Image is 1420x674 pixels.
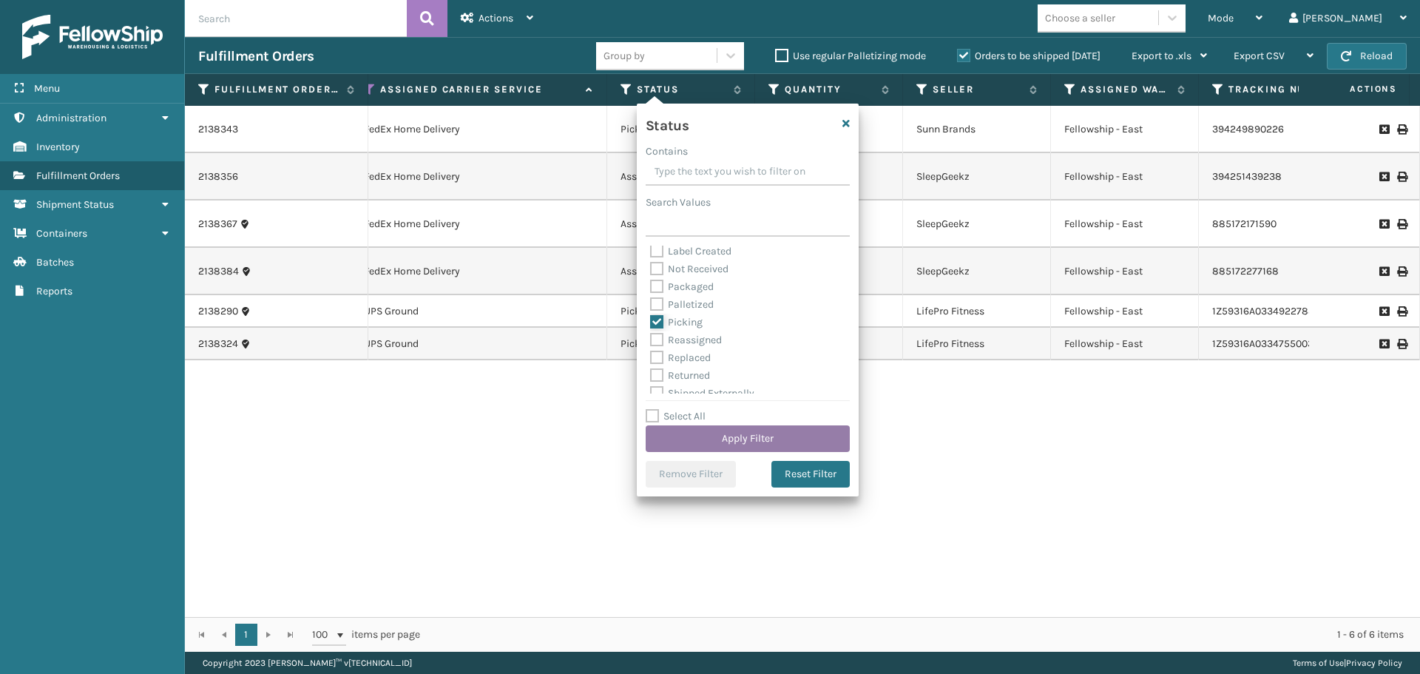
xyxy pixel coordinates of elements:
[1327,43,1407,70] button: Reload
[650,316,703,328] label: Picking
[903,248,1051,295] td: SleepGeekz
[903,295,1051,328] td: LifePro Fitness
[646,195,711,210] label: Search Values
[198,304,238,319] a: 2138290
[1379,266,1388,277] i: Request to Be Cancelled
[1293,658,1344,668] a: Terms of Use
[785,83,874,96] label: Quantity
[646,410,706,422] label: Select All
[646,159,850,186] input: Type the text you wish to filter on
[479,12,513,24] span: Actions
[203,652,412,674] p: Copyright 2023 [PERSON_NAME]™ v [TECHNICAL_ID]
[1212,170,1282,183] a: 394251439238
[650,351,711,364] label: Replaced
[1212,265,1279,277] a: 885172277168
[1397,172,1406,182] i: Print Label
[1379,339,1388,349] i: Request to Be Cancelled
[1379,172,1388,182] i: Request to Be Cancelled
[1051,295,1199,328] td: Fellowship - East
[650,245,731,257] label: Label Created
[933,83,1022,96] label: Seller
[650,298,714,311] label: Palletized
[1208,12,1234,24] span: Mode
[1051,328,1199,360] td: Fellowship - East
[441,627,1404,642] div: 1 - 6 of 6 items
[351,328,607,360] td: UPS Ground
[607,248,755,295] td: Assigned
[646,461,736,488] button: Remove Filter
[1303,77,1406,101] span: Actions
[351,200,607,248] td: FedEx Home Delivery
[351,106,607,153] td: FedEx Home Delivery
[650,369,710,382] label: Returned
[646,144,688,159] label: Contains
[380,83,578,96] label: Assigned Carrier Service
[36,227,87,240] span: Containers
[1397,266,1406,277] i: Print Label
[903,106,1051,153] td: Sunn Brands
[650,334,722,346] label: Reassigned
[198,169,238,184] a: 2138356
[650,263,728,275] label: Not Received
[1212,337,1313,350] a: 1Z59316A0334755003
[637,83,726,96] label: Status
[1379,219,1388,229] i: Request to Be Cancelled
[198,47,314,65] h3: Fulfillment Orders
[36,112,106,124] span: Administration
[1293,652,1402,674] div: |
[214,83,339,96] label: Fulfillment Order Id
[36,285,72,297] span: Reports
[36,141,80,153] span: Inventory
[1051,248,1199,295] td: Fellowship - East
[1379,306,1388,317] i: Request to Be Cancelled
[1045,10,1115,26] div: Choose a seller
[646,112,689,135] h4: Status
[650,280,714,293] label: Packaged
[34,82,60,95] span: Menu
[1051,200,1199,248] td: Fellowship - East
[607,200,755,248] td: Assigned
[36,198,114,211] span: Shipment Status
[1051,153,1199,200] td: Fellowship - East
[312,624,420,646] span: items per page
[36,169,120,182] span: Fulfillment Orders
[351,295,607,328] td: UPS Ground
[1397,219,1406,229] i: Print Label
[607,106,755,153] td: Picking
[903,200,1051,248] td: SleepGeekz
[650,387,754,400] label: Shipped Externally
[1228,83,1318,96] label: Tracking Number
[198,217,237,232] a: 2138367
[198,337,238,351] a: 2138324
[1212,218,1277,230] a: 885172171590
[1234,50,1285,62] span: Export CSV
[1051,106,1199,153] td: Fellowship - East
[607,153,755,200] td: Assigned
[1212,123,1284,135] a: 394249890226
[771,461,850,488] button: Reset Filter
[957,50,1100,62] label: Orders to be shipped [DATE]
[1346,658,1402,668] a: Privacy Policy
[1212,305,1315,317] a: 1Z59316A0334922788
[903,153,1051,200] td: SleepGeekz
[36,256,74,269] span: Batches
[1397,339,1406,349] i: Print Label
[607,328,755,360] td: Picking
[603,48,645,64] div: Group by
[775,50,926,62] label: Use regular Palletizing mode
[198,264,239,279] a: 2138384
[1397,124,1406,135] i: Print Label
[312,627,334,642] span: 100
[646,425,850,452] button: Apply Filter
[1379,124,1388,135] i: Request to Be Cancelled
[22,15,163,59] img: logo
[198,122,238,137] a: 2138343
[351,153,607,200] td: FedEx Home Delivery
[235,624,257,646] a: 1
[1081,83,1170,96] label: Assigned Warehouse
[903,328,1051,360] td: LifePro Fitness
[351,248,607,295] td: FedEx Home Delivery
[1132,50,1191,62] span: Export to .xls
[1397,306,1406,317] i: Print Label
[607,295,755,328] td: Picking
